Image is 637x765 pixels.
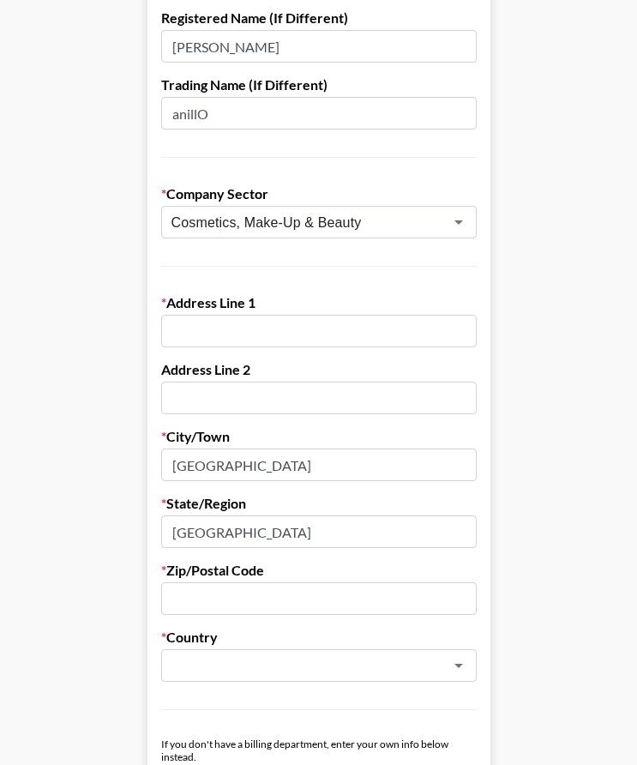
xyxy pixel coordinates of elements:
button: Open [447,654,471,678]
button: Open [447,210,471,234]
label: Registered Name (If Different) [161,9,477,27]
label: Country [161,629,477,646]
label: Address Line 1 [161,294,477,311]
div: If you don't have a billing department, enter your own info below instead. [161,738,477,763]
label: Address Line 2 [161,361,477,378]
label: State/Region [161,495,477,512]
label: Trading Name (If Different) [161,76,477,93]
label: Company Sector [161,185,477,202]
label: City/Town [161,428,477,445]
label: Zip/Postal Code [161,562,477,579]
